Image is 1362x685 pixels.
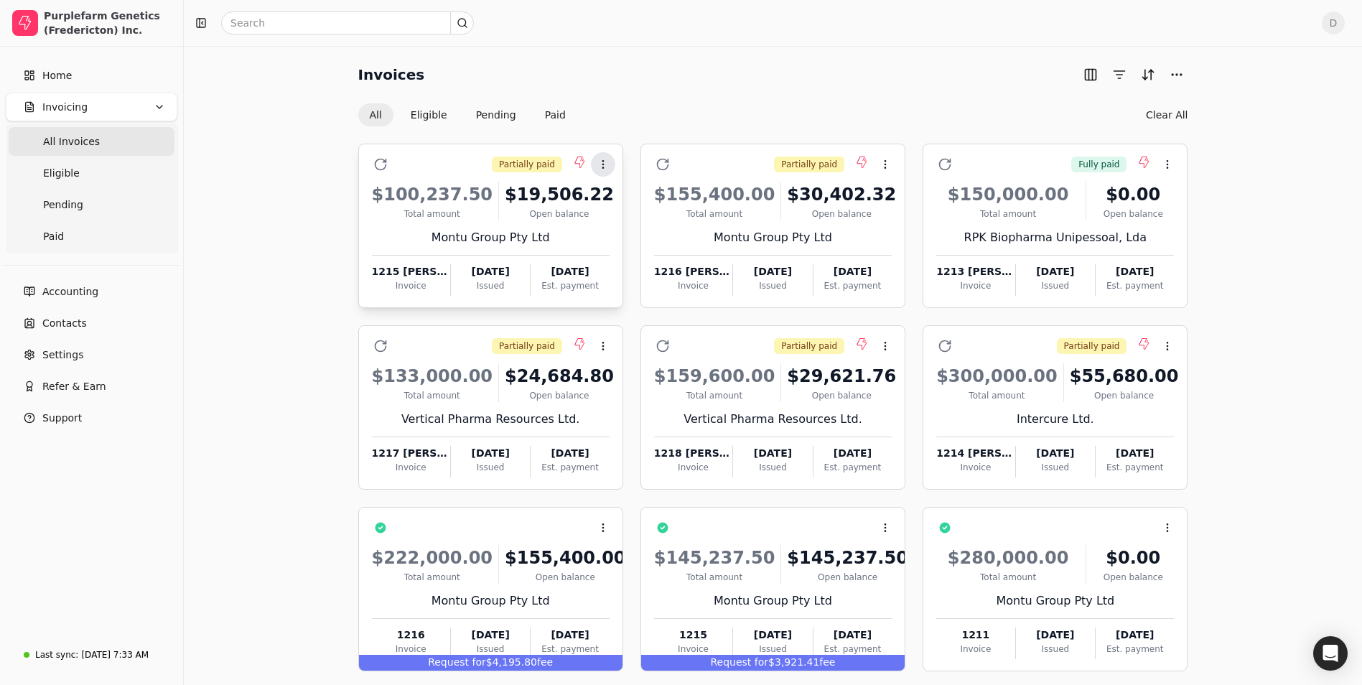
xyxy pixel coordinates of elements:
span: Eligible [43,166,80,181]
button: Support [6,404,177,432]
div: $29,621.76 [787,363,896,389]
div: $24,684.80 [505,363,614,389]
div: $222,000.00 [372,545,493,571]
div: Intercure Ltd. [936,411,1174,428]
h2: Invoices [358,63,425,86]
div: Issued [1016,643,1095,656]
div: Total amount [936,571,1080,584]
div: Invoice filter options [358,103,577,126]
div: $155,400.00 [654,182,775,208]
span: Support [42,411,82,426]
div: Issued [451,461,530,474]
div: Total amount [372,389,493,402]
div: [DATE] [1016,446,1095,461]
a: Paid [9,222,174,251]
div: [DATE] [813,628,892,643]
span: Fully paid [1078,158,1119,171]
div: Est. payment [531,461,609,474]
a: Settings [6,340,177,369]
div: Open balance [505,208,614,220]
div: [DATE] [1096,446,1174,461]
a: All Invoices [9,127,174,156]
div: $145,237.50 [654,545,775,571]
div: [DATE] [451,264,530,279]
div: $4,195.80 [359,655,622,671]
div: Open balance [787,389,896,402]
div: $0.00 [1092,182,1174,208]
div: Open balance [1070,389,1179,402]
div: Issued [1016,461,1095,474]
a: Last sync:[DATE] 7:33 AM [6,642,177,668]
div: $19,506.22 [505,182,614,208]
div: Est. payment [531,279,609,292]
a: Eligible [9,159,174,187]
div: [DATE] [1096,628,1174,643]
div: $0.00 [1092,545,1174,571]
span: Request for [710,656,768,668]
div: Invoice [372,279,450,292]
div: Invoice [372,643,450,656]
button: All [358,103,393,126]
div: $300,000.00 [936,363,1058,389]
div: Vertical Pharma Resources Ltd. [654,411,892,428]
div: [DATE] [733,628,812,643]
div: Last sync: [35,648,78,661]
div: 1211 [936,628,1014,643]
div: Invoice [372,461,450,474]
div: Invoice [936,461,1014,474]
div: Total amount [936,389,1058,402]
div: Issued [733,461,812,474]
div: Total amount [654,389,775,402]
div: Invoice [654,279,732,292]
div: Invoice [654,643,732,656]
span: Partially paid [781,340,837,353]
div: Total amount [372,571,493,584]
div: Issued [451,279,530,292]
div: Open Intercom Messenger [1313,636,1348,671]
button: Paid [533,103,577,126]
div: Issued [733,643,812,656]
a: Pending [9,190,174,219]
div: Invoice [654,461,732,474]
div: Est. payment [1096,643,1174,656]
div: Est. payment [813,643,892,656]
div: Montu Group Pty Ltd [372,592,610,610]
span: Partially paid [499,158,555,171]
div: Open balance [1092,208,1174,220]
div: Open balance [1092,571,1174,584]
button: More [1165,63,1188,86]
div: [DATE] [733,446,812,461]
span: fee [537,656,553,668]
div: $150,000.00 [936,182,1080,208]
span: All Invoices [43,134,100,149]
span: Accounting [42,284,98,299]
span: Settings [42,348,83,363]
a: Accounting [6,277,177,306]
div: [DATE] [733,264,812,279]
span: Invoicing [42,100,88,115]
div: $145,237.50 [787,545,908,571]
div: 1216 [372,628,450,643]
div: Est. payment [813,279,892,292]
span: D [1322,11,1345,34]
div: [DATE] [1016,264,1095,279]
div: [DATE] [1096,264,1174,279]
div: Montu Group Pty Ltd [654,229,892,246]
div: Montu Group Pty Ltd [936,592,1174,610]
div: Purplefarm Genetics (Fredericton) Inc. [44,9,171,37]
div: Invoice [936,279,1014,292]
div: Vertical Pharma Resources Ltd. [372,411,610,428]
div: Open balance [787,208,896,220]
div: [DATE] [531,446,609,461]
div: Est. payment [813,461,892,474]
div: $155,400.00 [505,545,626,571]
div: Est. payment [1096,279,1174,292]
div: Open balance [505,571,626,584]
div: Issued [451,643,530,656]
div: 1216 [PERSON_NAME] [654,264,732,279]
button: Invoicing [6,93,177,121]
span: Pending [43,197,83,213]
span: Contacts [42,316,87,331]
div: 1213 [PERSON_NAME] [936,264,1014,279]
button: Eligible [399,103,459,126]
